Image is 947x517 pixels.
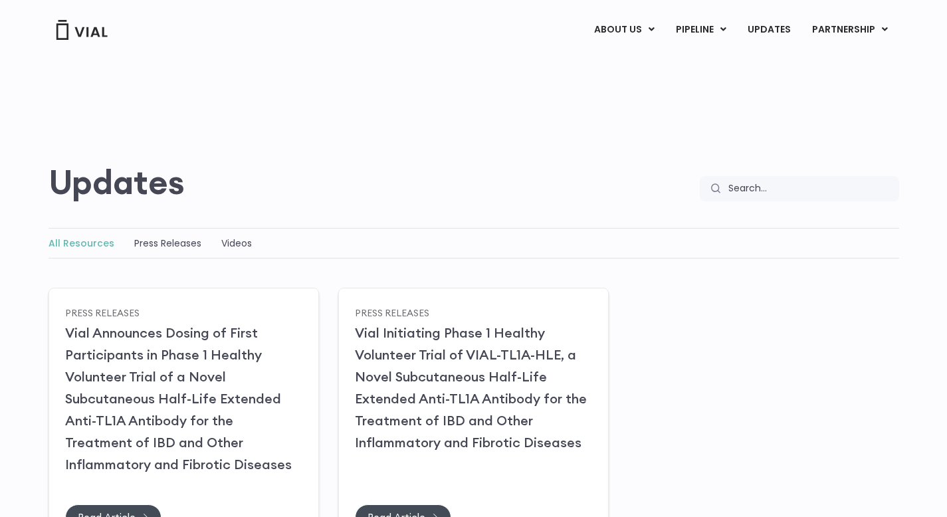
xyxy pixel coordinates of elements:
[221,237,252,250] a: Videos
[737,19,801,41] a: UPDATES
[49,163,185,201] h2: Updates
[49,237,114,250] a: All Resources
[134,237,201,250] a: Press Releases
[801,19,898,41] a: PARTNERSHIPMenu Toggle
[720,176,899,201] input: Search...
[665,19,736,41] a: PIPELINEMenu Toggle
[355,306,429,318] a: Press Releases
[65,324,292,472] a: Vial Announces Dosing of First Participants in Phase 1 Healthy Volunteer Trial of a Novel Subcuta...
[355,324,587,451] a: Vial Initiating Phase 1 Healthy Volunteer Trial of VIAL-TL1A-HLE, a Novel Subcutaneous Half-Life ...
[65,306,140,318] a: Press Releases
[55,20,108,40] img: Vial Logo
[583,19,665,41] a: ABOUT USMenu Toggle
